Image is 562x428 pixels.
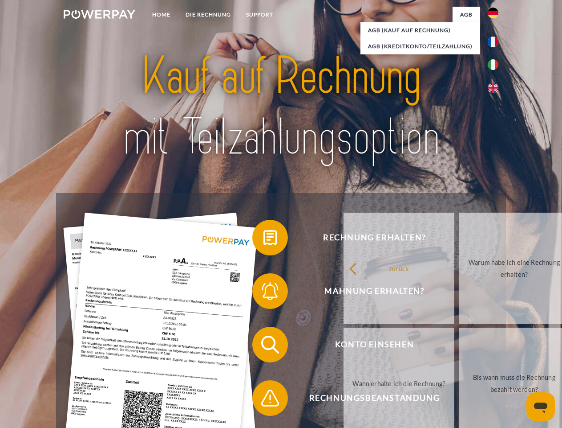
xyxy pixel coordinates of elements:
a: DIE RECHNUNG [178,7,239,23]
button: Mahnung erhalten? [252,273,484,309]
img: qb_warning.svg [259,387,281,409]
div: zurück [349,262,449,274]
img: logo-powerpay-white.svg [64,10,135,19]
img: title-powerpay_de.svg [85,43,477,171]
img: qb_bill.svg [259,226,281,249]
a: SUPPORT [239,7,281,23]
img: it [488,59,498,70]
div: Wann erhalte ich die Rechnung? [349,377,449,389]
button: Rechnung erhalten? [252,220,484,255]
img: en [488,82,498,93]
a: agb [453,7,480,23]
button: Rechnungsbeanstandung [252,380,484,416]
iframe: Schaltfläche zum Öffnen des Messaging-Fensters [526,392,555,421]
a: Home [145,7,178,23]
img: qb_search.svg [259,333,281,356]
img: fr [488,37,498,47]
img: de [488,8,498,18]
a: AGB (Kreditkonto/Teilzahlung) [360,38,480,54]
img: qb_bell.svg [259,280,281,302]
button: Konto einsehen [252,327,484,362]
a: AGB (Kauf auf Rechnung) [360,22,480,38]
